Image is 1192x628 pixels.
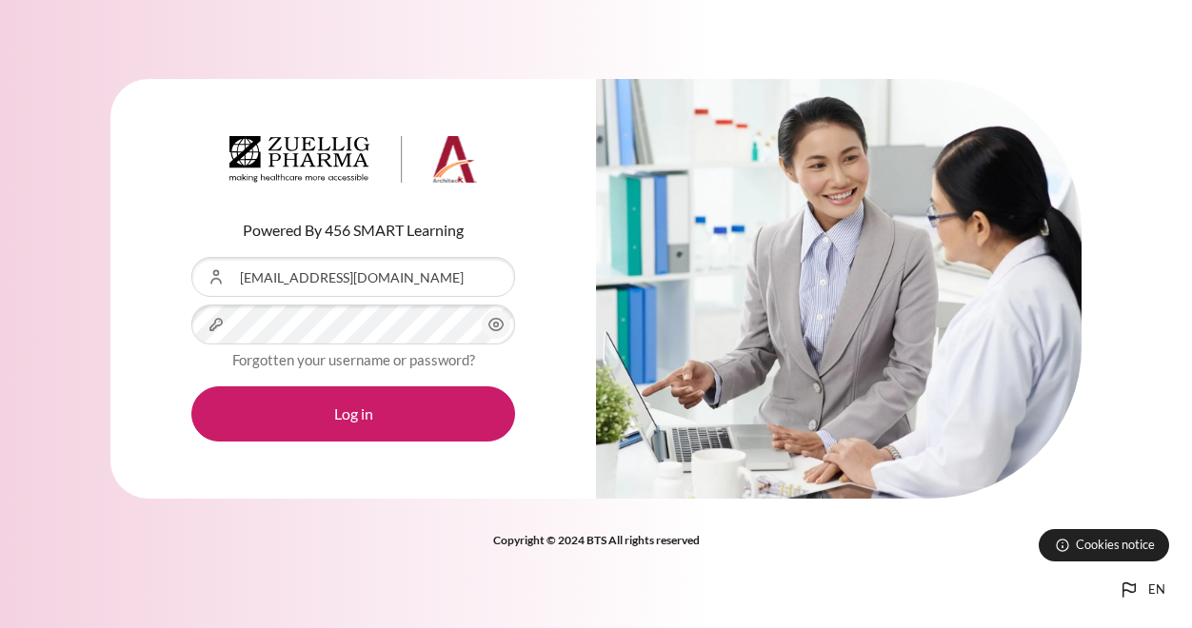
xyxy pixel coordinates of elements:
button: Log in [191,386,515,442]
strong: Copyright © 2024 BTS All rights reserved [493,533,700,547]
p: Powered By 456 SMART Learning [191,219,515,242]
button: Cookies notice [1039,529,1169,561]
a: Forgotten your username or password? [232,351,475,368]
span: en [1148,580,1165,599]
input: Username or Email Address [191,257,515,297]
span: Cookies notice [1076,536,1155,554]
button: Languages [1110,571,1173,609]
a: Architeck [229,136,477,191]
img: Architeck [229,136,477,184]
